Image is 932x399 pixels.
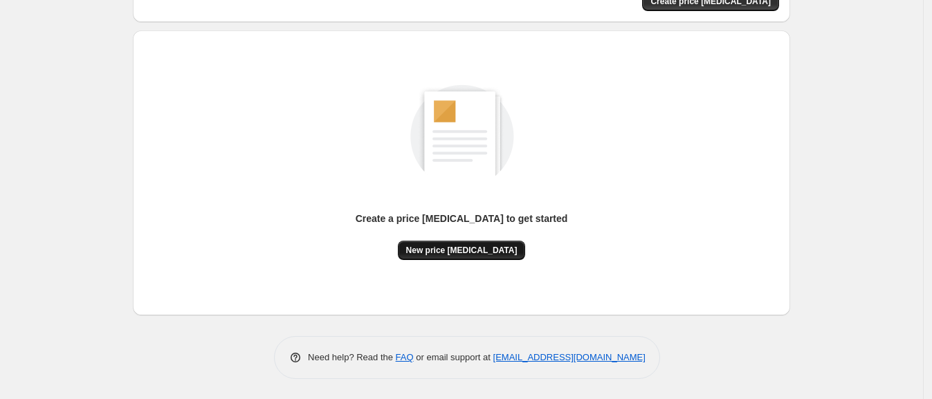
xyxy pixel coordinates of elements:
span: Need help? Read the [308,352,396,362]
span: or email support at [414,352,493,362]
span: New price [MEDICAL_DATA] [406,245,518,256]
a: FAQ [396,352,414,362]
button: New price [MEDICAL_DATA] [398,241,526,260]
a: [EMAIL_ADDRESS][DOMAIN_NAME] [493,352,646,362]
p: Create a price [MEDICAL_DATA] to get started [356,212,568,225]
